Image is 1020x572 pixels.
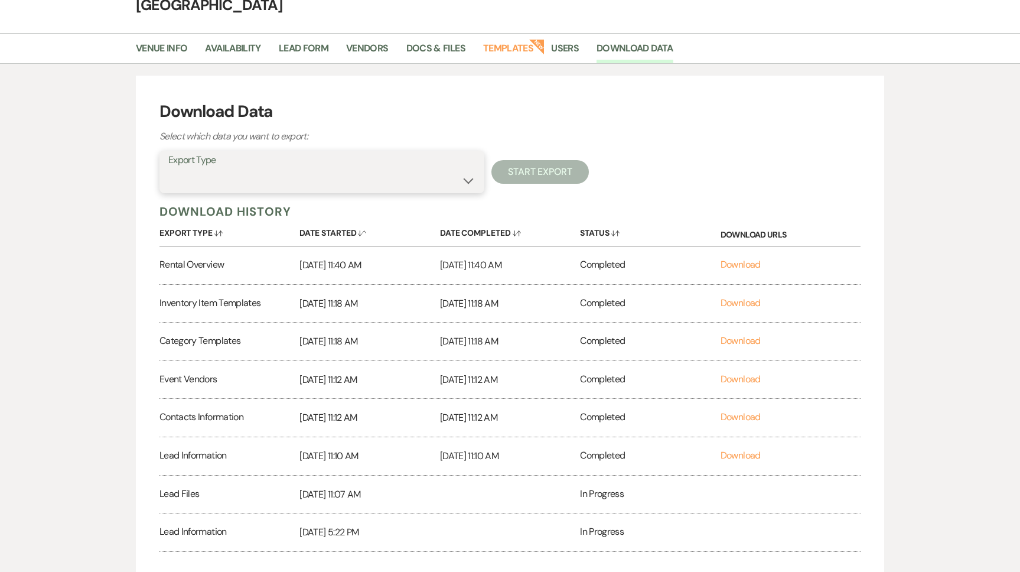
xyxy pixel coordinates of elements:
[136,41,188,63] a: Venue Info
[440,448,580,464] p: [DATE] 11:10 AM
[299,487,439,502] p: [DATE] 11:07 AM
[159,323,299,360] div: Category Templates
[491,160,589,184] button: Start Export
[346,41,389,63] a: Vendors
[440,219,580,242] button: Date Completed
[159,285,299,323] div: Inventory Item Templates
[159,476,299,513] div: Lead Files
[580,361,720,399] div: Completed
[159,246,299,284] div: Rental Overview
[159,129,573,144] p: Select which data you want to export:
[721,334,761,347] a: Download
[580,513,720,551] div: In Progress
[580,246,720,284] div: Completed
[721,411,761,423] a: Download
[580,399,720,437] div: Completed
[440,372,580,388] p: [DATE] 11:12 AM
[597,41,673,63] a: Download Data
[551,41,579,63] a: Users
[580,437,720,475] div: Completed
[406,41,465,63] a: Docs & Files
[580,219,720,242] button: Status
[580,476,720,513] div: In Progress
[580,323,720,360] div: Completed
[159,219,299,242] button: Export Type
[440,258,580,273] p: [DATE] 11:40 AM
[580,285,720,323] div: Completed
[205,41,260,63] a: Availability
[168,152,475,169] label: Export Type
[159,99,861,124] h3: Download Data
[159,204,861,219] h5: Download History
[159,513,299,551] div: Lead Information
[529,38,546,54] strong: New
[721,373,761,385] a: Download
[299,410,439,425] p: [DATE] 11:12 AM
[721,297,761,309] a: Download
[159,361,299,399] div: Event Vendors
[721,449,761,461] a: Download
[483,41,533,63] a: Templates
[299,219,439,242] button: Date Started
[721,219,861,246] div: Download URLs
[299,525,439,540] p: [DATE] 5:22 PM
[721,258,761,271] a: Download
[299,448,439,464] p: [DATE] 11:10 AM
[440,334,580,349] p: [DATE] 11:18 AM
[159,437,299,475] div: Lead Information
[440,410,580,425] p: [DATE] 11:12 AM
[299,296,439,311] p: [DATE] 11:18 AM
[299,334,439,349] p: [DATE] 11:18 AM
[440,296,580,311] p: [DATE] 11:18 AM
[279,41,328,63] a: Lead Form
[159,399,299,437] div: Contacts Information
[299,258,439,273] p: [DATE] 11:40 AM
[299,372,439,388] p: [DATE] 11:12 AM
